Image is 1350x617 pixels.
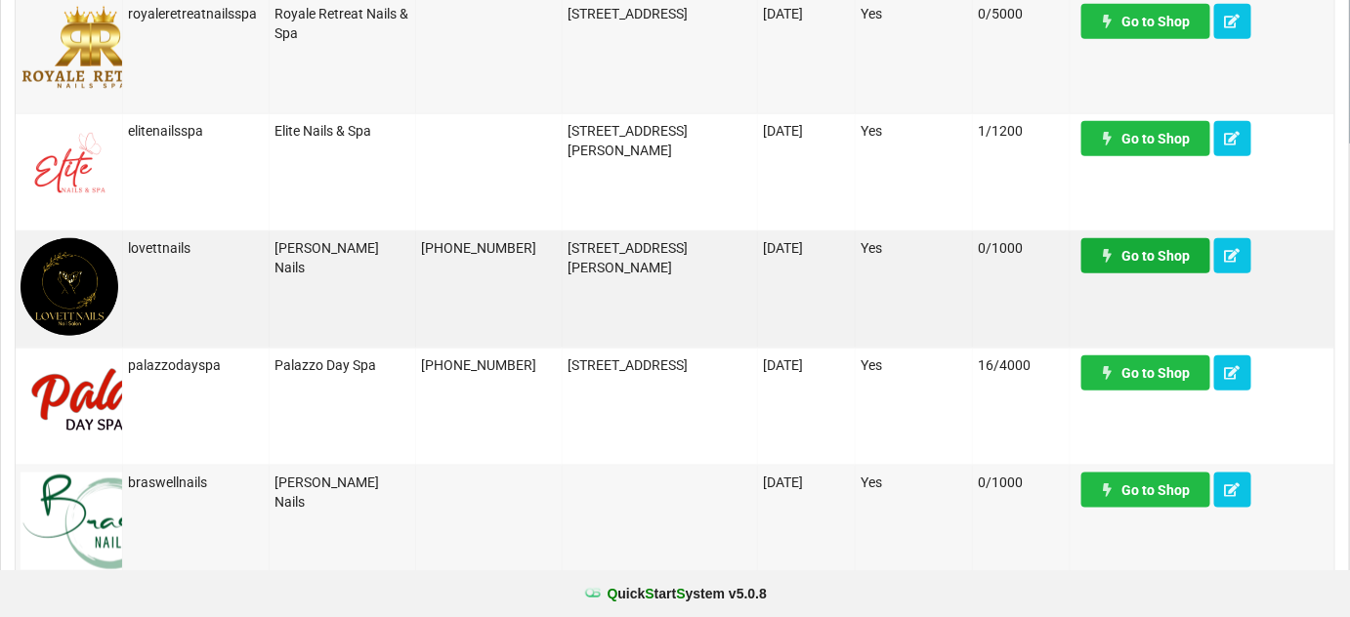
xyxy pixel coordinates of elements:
[128,4,264,23] div: royaleretreatnailsspa
[21,473,411,570] img: BraswellNails-logo.png
[1081,355,1210,391] a: Go to Shop
[763,473,850,492] div: [DATE]
[568,4,752,23] div: [STREET_ADDRESS]
[274,473,410,512] div: [PERSON_NAME] Nails
[978,473,1065,492] div: 0/1000
[1081,121,1210,156] a: Go to Shop
[274,238,410,277] div: [PERSON_NAME] Nails
[861,473,967,492] div: Yes
[128,238,264,258] div: lovettnails
[608,586,618,601] span: Q
[21,4,167,102] img: logo-RoyaleRetreatNailSpa-removebg-preview.png
[1081,473,1210,508] a: Go to Shop
[763,355,850,375] div: [DATE]
[763,238,850,258] div: [DATE]
[421,238,557,258] div: [PHONE_NUMBER]
[763,121,850,141] div: [DATE]
[646,586,654,601] span: S
[608,584,767,603] b: uick tart ystem v 5.0.8
[861,355,967,375] div: Yes
[978,121,1065,141] div: 1/1200
[274,355,410,375] div: Palazzo Day Spa
[274,121,410,141] div: Elite Nails & Spa
[978,4,1065,23] div: 0/5000
[21,121,118,219] img: EliteNailsSpa-Logo1.png
[421,355,557,375] div: [PHONE_NUMBER]
[1081,238,1210,273] a: Go to Shop
[861,4,967,23] div: Yes
[861,238,967,258] div: Yes
[861,121,967,141] div: Yes
[128,121,264,141] div: elitenailsspa
[568,238,752,277] div: [STREET_ADDRESS][PERSON_NAME]
[128,473,264,492] div: braswellnails
[583,584,603,603] img: favicon.ico
[978,238,1065,258] div: 0/1000
[21,355,216,453] img: PalazzoDaySpaNails-Logo.png
[568,121,752,160] div: [STREET_ADDRESS][PERSON_NAME]
[676,586,685,601] span: S
[128,355,264,375] div: palazzodayspa
[274,4,410,43] div: Royale Retreat Nails & Spa
[21,238,118,336] img: Lovett1.png
[568,355,752,375] div: [STREET_ADDRESS]
[978,355,1065,375] div: 16/4000
[1081,4,1210,39] a: Go to Shop
[763,4,850,23] div: [DATE]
